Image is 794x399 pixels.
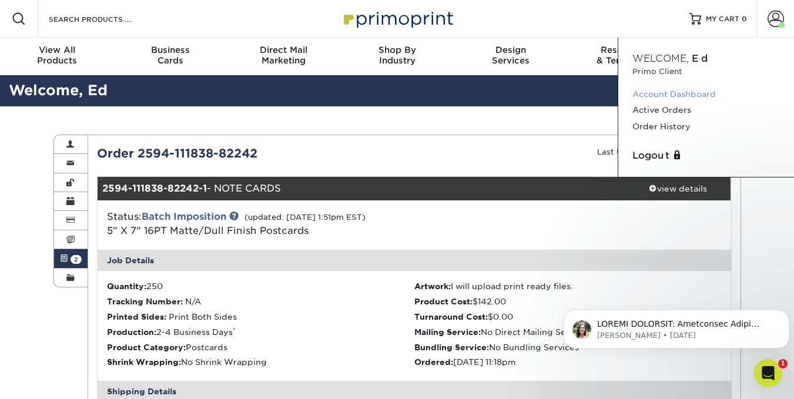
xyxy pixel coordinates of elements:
[567,45,681,55] span: Resources
[632,149,780,163] a: Logout
[632,86,780,102] a: Account Dashboard
[107,312,166,321] strong: Printed Sides:
[559,285,794,367] iframe: Intercom notifications message
[107,225,309,236] a: 5" X 7" 16PT Matte/Dull Finish Postcards
[71,255,82,264] span: 2
[98,250,731,271] div: Job Details
[692,53,709,64] span: Ed
[340,38,454,75] a: Shop ByIndustry
[414,296,722,307] li: $142.00
[169,312,237,321] span: Print Both Sides
[244,213,366,222] small: (updated: [DATE] 1:51pm EST)
[454,45,567,66] div: Services
[48,12,162,26] input: SEARCH PRODUCTS.....
[414,341,722,353] li: No Bundling Services
[567,38,681,75] a: Resources& Templates
[107,326,414,338] li: 2-4 Business Days
[632,102,780,118] a: Active Orders
[227,45,340,66] div: Marketing
[88,145,414,162] div: Order 2594-111838-82242
[414,356,722,368] li: [DATE] 11:18pm
[113,45,227,66] div: Cards
[185,297,201,306] span: N/A
[227,45,340,55] span: Direct Mail
[339,6,456,31] img: Primoprint
[107,327,156,337] strong: Production:
[102,183,207,194] strong: 2594-111838-82242-1
[98,177,625,200] div: - NOTE CARDS
[414,343,489,352] strong: Bundling Service:
[414,312,488,321] strong: Turnaround Cost:
[142,211,226,222] a: Batch Imposition
[454,45,567,55] span: Design
[754,359,782,387] iframe: Intercom live chat
[567,45,681,66] div: & Templates
[597,147,732,156] small: Last Updated: [DATE] 1:51pm EST
[454,38,567,75] a: DesignServices
[706,14,739,24] span: MY CART
[632,53,689,64] span: Welcome,
[107,357,181,367] strong: Shrink Wrapping:
[742,15,747,23] span: 0
[632,66,780,77] small: Primo Client
[107,341,414,353] li: Postcards
[340,45,454,66] div: Industry
[632,119,780,135] a: Order History
[414,280,722,292] li: I will upload print ready files.
[107,281,146,291] strong: Quantity:
[414,326,722,338] li: No Direct Mailing Service
[625,177,731,200] a: view details
[107,356,414,368] li: No Shrink Wrapping
[414,327,481,337] strong: Mailing Service:
[414,281,451,291] strong: Artwork:
[107,280,414,292] li: 250
[107,343,186,352] strong: Product Category:
[113,45,227,55] span: Business
[340,45,454,55] span: Shop By
[54,249,88,268] a: 2
[227,38,340,75] a: Direct MailMarketing
[414,357,453,367] strong: Ordered:
[414,297,473,306] strong: Product Cost:
[778,359,788,368] span: 1
[113,38,227,75] a: BusinessCards
[98,210,520,238] div: Status:
[414,311,722,323] li: $0.00
[625,183,731,195] div: view details
[107,297,183,306] strong: Tracking Number:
